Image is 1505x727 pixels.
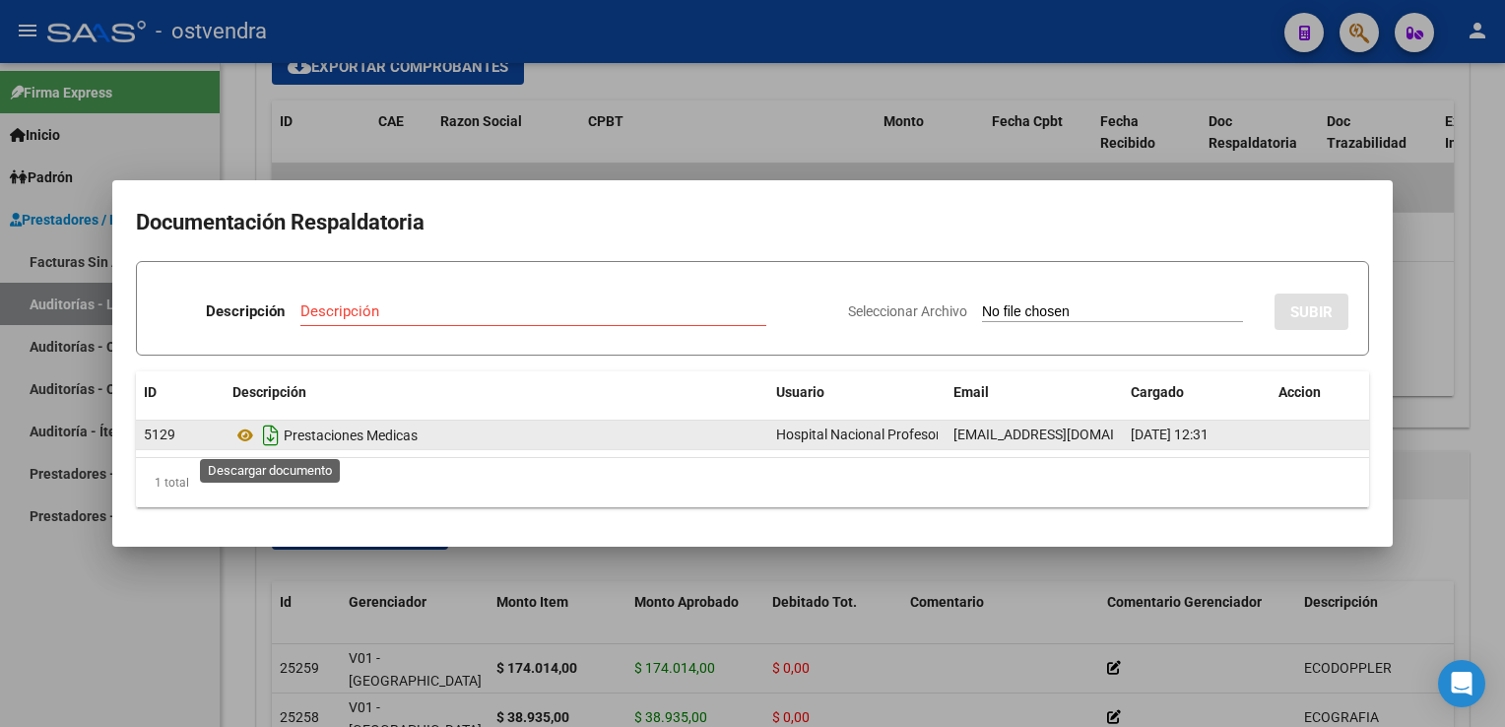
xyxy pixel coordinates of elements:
span: Accion [1278,384,1321,400]
span: 5129 [144,427,175,442]
span: ID [144,384,157,400]
datatable-header-cell: Descripción [225,371,768,414]
p: Descripción [206,300,285,323]
h2: Documentación Respaldatoria [136,204,1369,241]
div: 1 total [136,458,1369,507]
span: Cargado [1131,384,1184,400]
span: SUBIR [1290,303,1333,321]
span: [EMAIL_ADDRESS][DOMAIN_NAME] [953,427,1172,442]
span: Usuario [776,384,824,400]
button: SUBIR [1275,294,1348,330]
span: Hospital Nacional Profesor [PERSON_NAME] - [776,427,1056,442]
datatable-header-cell: Email [946,371,1123,414]
datatable-header-cell: Usuario [768,371,946,414]
span: Descripción [232,384,306,400]
span: Seleccionar Archivo [848,303,967,319]
datatable-header-cell: Cargado [1123,371,1271,414]
div: Prestaciones Medicas [232,420,760,451]
datatable-header-cell: ID [136,371,225,414]
i: Descargar documento [258,420,284,451]
span: Email [953,384,989,400]
span: [DATE] 12:31 [1131,427,1209,442]
div: Open Intercom Messenger [1438,660,1485,707]
datatable-header-cell: Accion [1271,371,1369,414]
